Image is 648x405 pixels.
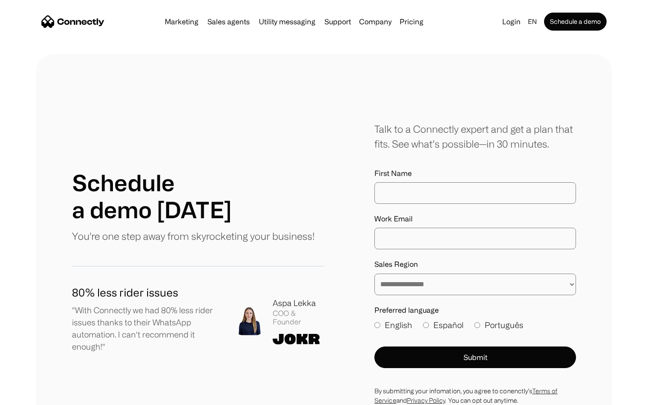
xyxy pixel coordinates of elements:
div: COO & Founder [273,309,324,326]
label: Work Email [374,215,576,223]
h1: Schedule a demo [DATE] [72,169,232,223]
a: Sales agents [204,18,253,25]
input: Português [474,322,480,328]
h1: 80% less rider issues [72,284,220,301]
p: "With Connectly we had 80% less rider issues thanks to their WhatsApp automation. I can't recomme... [72,304,220,353]
a: Utility messaging [255,18,319,25]
label: Preferred language [374,306,576,315]
label: Español [423,319,463,331]
p: You're one step away from skyrocketing your business! [72,229,315,243]
a: Login [499,15,524,28]
a: Marketing [161,18,202,25]
input: English [374,322,380,328]
div: Talk to a Connectly expert and get a plan that fits. See what’s possible—in 30 minutes. [374,121,576,151]
aside: Language selected: English [9,388,54,402]
a: Terms of Service [374,387,558,404]
label: English [374,319,412,331]
div: Company [359,15,391,28]
div: By submitting your infomation, you agree to conenctly’s and . You can opt out anytime. [374,386,576,405]
a: Schedule a demo [544,13,607,31]
ul: Language list [18,389,54,402]
a: Pricing [396,18,427,25]
button: Submit [374,346,576,368]
label: Sales Region [374,260,576,269]
label: First Name [374,169,576,178]
input: Español [423,322,429,328]
label: Português [474,319,523,331]
div: Aspa Lekka [273,297,324,309]
a: Support [321,18,355,25]
a: Privacy Policy [407,397,445,404]
div: en [528,15,537,28]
